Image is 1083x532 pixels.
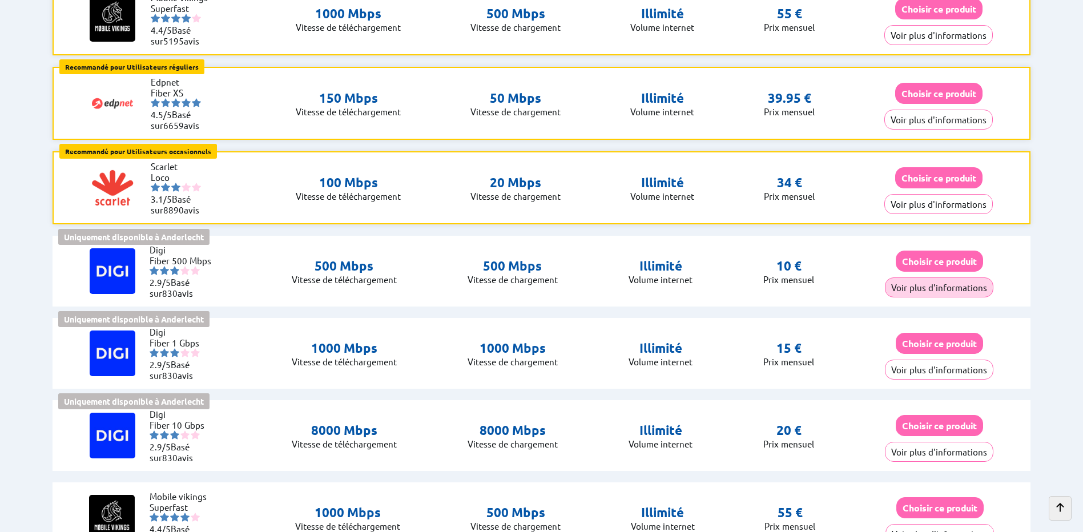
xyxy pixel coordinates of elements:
button: Voir plus d'informations [885,277,993,297]
p: 20 Mbps [470,175,561,191]
p: Volume internet [630,22,694,33]
p: 8000 Mbps [468,422,558,438]
li: Fiber 10 Gbps [150,420,215,430]
li: Scarlet [151,161,219,172]
li: Digi [150,244,215,255]
p: Vitesse de chargement [470,22,561,33]
a: Choisir ce produit [895,172,983,183]
button: Choisir ce produit [896,333,983,354]
li: Basé sur avis [151,25,219,46]
p: Vitesse de chargement [470,521,561,531]
span: 830 [162,370,178,381]
p: Prix mensuel [763,356,814,367]
b: Recommandé pour Utilisateurs réguliers [65,62,199,71]
img: starnr2 [160,513,169,522]
button: Voir plus d'informations [884,110,993,130]
p: 500 Mbps [292,258,397,274]
img: Logo of Edpnet [90,80,135,126]
img: starnr4 [180,513,190,522]
p: Volume internet [629,274,693,285]
a: Voir plus d'informations [884,199,993,209]
span: 830 [162,452,178,463]
img: starnr4 [182,14,191,23]
img: starnr3 [170,348,179,357]
p: Illimité [630,90,694,106]
p: 34 € [777,175,802,191]
button: Choisir ce produit [895,167,983,188]
span: 8890 [163,204,184,215]
p: Vitesse de chargement [468,438,558,449]
p: Vitesse de télé­chargement [292,438,397,449]
p: Prix mensuel [764,191,815,201]
li: Fiber 500 Mbps [150,255,215,266]
li: Mobile vikings [150,491,218,502]
p: Vitesse de télé­chargement [296,22,401,33]
img: starnr1 [150,430,159,440]
img: starnr2 [160,266,169,275]
p: Vitesse de chargement [468,356,558,367]
li: Fiber XS [151,87,219,98]
p: 55 € [778,505,803,521]
li: Digi [150,409,215,420]
p: Illimité [629,422,693,438]
p: 50 Mbps [470,90,561,106]
button: Choisir ce produit [896,415,983,436]
img: starnr5 [192,183,201,192]
span: 2.9/5 [150,277,171,288]
img: starnr3 [171,98,180,107]
button: Choisir ce produit [896,251,983,272]
p: Vitesse de télé­chargement [292,274,397,285]
li: Edpnet [151,76,219,87]
p: 100 Mbps [296,175,401,191]
img: starnr1 [150,513,159,522]
p: Prix mensuel [763,438,814,449]
b: Uniquement disponible à Anderlecht [64,314,204,324]
img: starnr4 [182,183,191,192]
img: starnr3 [170,430,179,440]
b: Uniquement disponible à Anderlecht [64,232,204,242]
a: Choisir ce produit [895,3,983,14]
p: 500 Mbps [468,258,558,274]
button: Voir plus d'informations [885,360,993,380]
img: starnr3 [171,183,180,192]
span: 4.4/5 [151,25,172,35]
a: Choisir ce produit [896,338,983,349]
b: Recommandé pour Utilisateurs occasionnels [65,147,211,156]
span: 2.9/5 [150,359,171,370]
a: Voir plus d'informations [884,114,993,125]
img: starnr3 [170,513,179,522]
p: 500 Mbps [470,6,561,22]
img: starnr5 [191,513,200,522]
img: starnr2 [160,348,169,357]
p: Volume internet [630,106,694,117]
a: Choisir ce produit [896,256,983,267]
p: Volume internet [630,191,694,201]
li: Superfast [151,3,219,14]
img: Logo of Scarlet [90,165,135,211]
img: starnr5 [191,348,200,357]
p: 10 € [776,258,802,274]
p: Vitesse de télé­chargement [296,191,401,201]
img: starnr4 [182,98,191,107]
p: Illimité [630,175,694,191]
b: Uniquement disponible à Anderlecht [64,396,204,406]
img: starnr1 [151,14,160,23]
span: 2.9/5 [150,441,171,452]
p: 150 Mbps [296,90,401,106]
a: Voir plus d'informations [885,364,993,375]
span: 5195 [163,35,184,46]
img: starnr1 [151,98,160,107]
a: Choisir ce produit [896,502,984,513]
p: Prix mensuel [763,274,814,285]
img: starnr5 [191,430,200,440]
p: 500 Mbps [470,505,561,521]
p: Illimité [629,340,693,356]
p: 8000 Mbps [292,422,397,438]
img: starnr2 [161,98,170,107]
button: Choisir ce produit [896,497,984,518]
button: Choisir ce produit [895,83,983,104]
li: Basé sur avis [151,194,219,215]
p: 1000 Mbps [292,340,397,356]
li: Fiber 1 Gbps [150,337,215,348]
img: starnr2 [161,183,170,192]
